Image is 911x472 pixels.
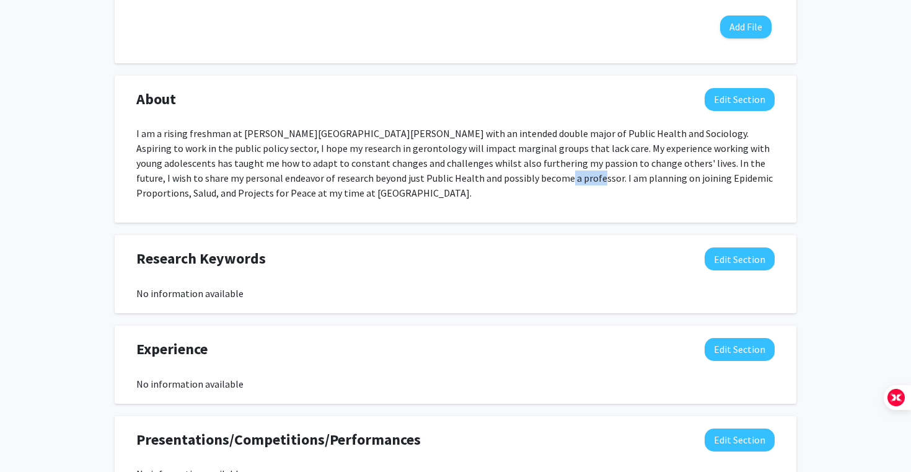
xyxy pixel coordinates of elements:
[136,338,208,360] span: Experience
[705,429,775,452] button: Edit Presentations/Competitions/Performances
[705,88,775,111] button: Edit About
[705,338,775,361] button: Edit Experience
[705,247,775,270] button: Edit Research Keywords
[136,286,775,301] div: No information available
[136,247,266,270] span: Research Keywords
[136,88,176,110] span: About
[136,429,421,451] span: Presentations/Competitions/Performances
[720,16,772,38] button: Add File
[136,376,775,391] div: No information available
[136,126,775,200] p: I am a rising freshman at [PERSON_NAME][GEOGRAPHIC_DATA][PERSON_NAME] with an intended double maj...
[9,416,53,463] iframe: Chat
